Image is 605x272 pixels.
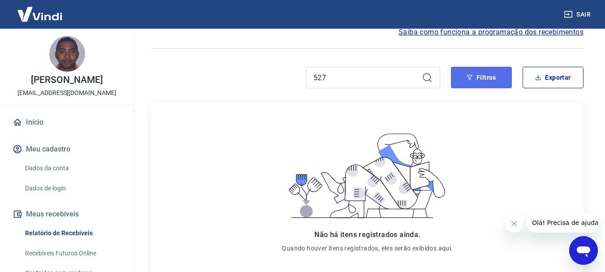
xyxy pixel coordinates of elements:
a: Início [11,112,123,132]
a: Recebíveis Futuros Online [21,244,123,263]
p: [PERSON_NAME] [31,75,103,85]
a: Saiba como funciona a programação dos recebimentos [399,27,584,38]
a: Dados de login [21,179,123,198]
a: Dados da conta [21,159,123,177]
button: Sair [562,6,594,23]
button: Meus recebíveis [11,204,123,224]
button: Meu cadastro [11,139,123,159]
a: Relatório de Recebíveis [21,224,123,242]
iframe: Botão para abrir a janela de mensagens [569,236,598,265]
iframe: Mensagem da empresa [527,213,598,233]
img: b364baf0-585a-4717-963f-4c6cdffdd737.jpeg [49,36,85,72]
button: Filtros [451,67,512,88]
img: Vindi [11,0,69,28]
span: Não há itens registrados ainda. [314,230,420,239]
iframe: Fechar mensagem [505,215,523,233]
p: Quando houver itens registrados, eles serão exibidos aqui. [282,244,453,253]
button: Exportar [523,67,584,88]
p: [EMAIL_ADDRESS][DOMAIN_NAME] [17,88,116,98]
input: Busque pelo número do pedido [313,71,418,84]
span: Olá! Precisa de ajuda? [5,6,75,13]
